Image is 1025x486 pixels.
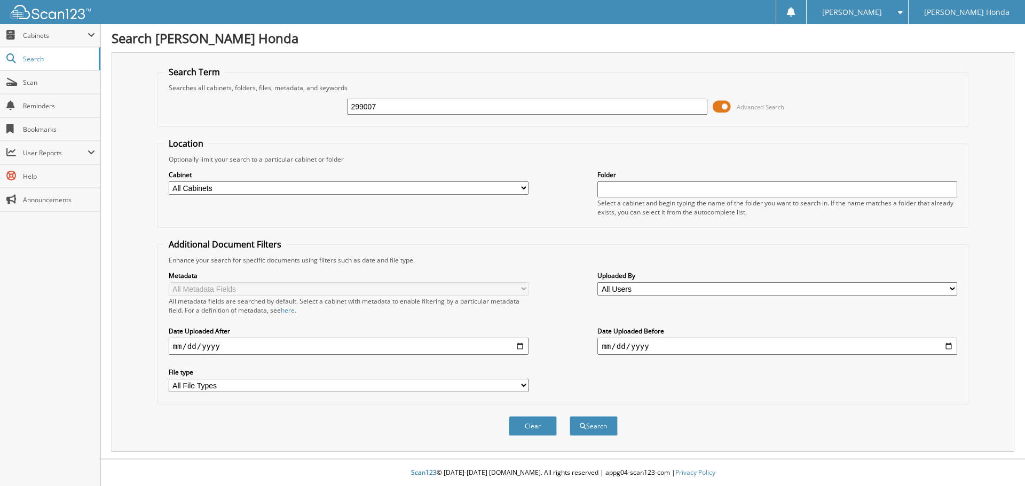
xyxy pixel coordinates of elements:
label: Folder [597,170,957,179]
div: All metadata fields are searched by default. Select a cabinet with metadata to enable filtering b... [169,297,529,315]
span: User Reports [23,148,88,157]
legend: Additional Document Filters [163,238,287,250]
label: Date Uploaded Before [597,326,957,336]
div: © [DATE]-[DATE] [DOMAIN_NAME]. All rights reserved | appg04-scan123-com | [101,460,1025,486]
div: Searches all cabinets, folders, files, metadata, and keywords [163,83,963,92]
a: Privacy Policy [675,468,715,477]
input: start [169,338,529,355]
input: end [597,338,957,355]
span: Scan [23,78,95,87]
img: scan123-logo-white.svg [11,5,91,19]
span: Cabinets [23,31,88,40]
span: Scan123 [411,468,437,477]
h1: Search [PERSON_NAME] Honda [112,29,1014,47]
label: Uploaded By [597,271,957,280]
span: [PERSON_NAME] Honda [924,9,1010,15]
div: Optionally limit your search to a particular cabinet or folder [163,155,963,164]
legend: Location [163,138,209,149]
span: Reminders [23,101,95,110]
label: Cabinet [169,170,529,179]
button: Search [570,416,618,436]
legend: Search Term [163,66,225,78]
div: Enhance your search for specific documents using filters such as date and file type. [163,256,963,265]
span: Announcements [23,195,95,204]
div: Select a cabinet and begin typing the name of the folder you want to search in. If the name match... [597,198,957,217]
span: Search [23,54,93,63]
span: [PERSON_NAME] [822,9,882,15]
label: Metadata [169,271,529,280]
span: Advanced Search [737,103,784,111]
label: File type [169,368,529,377]
iframe: Chat Widget [972,435,1025,486]
button: Clear [509,416,557,436]
span: Help [23,172,95,181]
span: Bookmarks [23,125,95,134]
a: here [281,306,295,315]
label: Date Uploaded After [169,326,529,336]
